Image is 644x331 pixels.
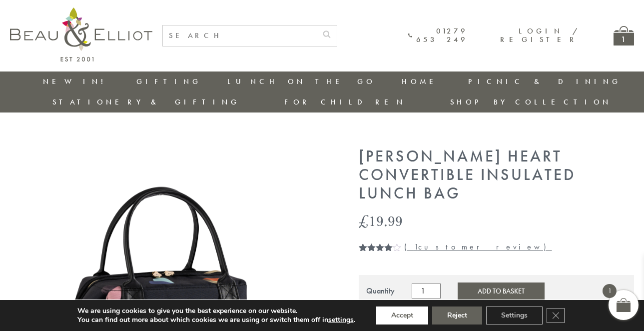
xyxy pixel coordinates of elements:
button: Reject [432,306,482,324]
a: Gifting [136,76,201,86]
div: Quantity [366,286,395,295]
span: 1 [603,284,617,298]
a: Picnic & Dining [468,76,621,86]
a: Lunch On The Go [227,76,375,86]
a: 01279 653 249 [408,27,468,44]
input: Product quantity [412,283,441,299]
a: For Children [284,97,406,107]
span: 1 [414,241,418,252]
div: Rated 4.00 out of 5 [359,243,402,251]
bdi: 19.99 [359,210,403,231]
button: Close GDPR Cookie Banner [547,308,565,323]
h1: [PERSON_NAME] Heart Convertible Insulated Lunch Bag [359,147,634,202]
span: Rated out of 5 based on customer rating [359,243,393,303]
a: 1 [614,26,634,45]
button: Add to Basket [458,282,545,299]
img: logo [10,7,152,61]
span: 1 [359,243,363,263]
a: (1customer review) [404,241,552,252]
button: Accept [376,306,428,324]
a: New in! [43,76,110,86]
input: SEARCH [163,25,317,46]
button: settings [328,315,354,324]
a: Stationery & Gifting [52,97,240,107]
p: We are using cookies to give you the best experience on our website. [77,306,355,315]
button: Settings [486,306,543,324]
p: You can find out more about which cookies we are using or switch them off in . [77,315,355,324]
a: Home [402,76,442,86]
a: Login / Register [500,26,579,44]
a: Shop by collection [450,97,612,107]
span: £ [359,210,369,231]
